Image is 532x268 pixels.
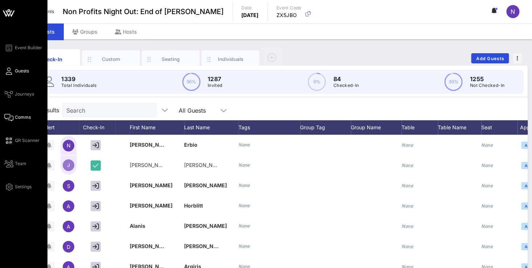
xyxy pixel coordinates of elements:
p: ZX5JBO [277,12,302,19]
a: Event Builder [4,43,42,52]
span: [PERSON_NAME] [184,243,227,249]
div: Group Tag [300,120,351,135]
span: N [67,142,71,148]
span: Team [15,160,26,167]
div: N [506,5,519,18]
span: [PERSON_NAME] [130,243,173,249]
i: None [481,244,493,249]
p: Not Checked-In [470,82,504,89]
a: Guests [4,67,29,75]
i: None [238,183,250,188]
div: Check-In [79,120,115,135]
button: Add Guests [471,53,509,63]
div: Last Name [184,120,238,135]
i: None [402,203,413,209]
div: Group Name [351,120,402,135]
i: None [402,244,413,249]
span: [PERSON_NAME] [184,223,227,229]
i: None [481,163,493,168]
span: Settings [15,184,32,190]
span: [PERSON_NAME] [184,162,226,168]
p: Event Code [277,4,302,12]
p: Checked-In [333,82,359,89]
div: Seat [481,120,518,135]
i: None [238,142,250,147]
i: None [402,223,413,229]
p: [DATE] [241,12,259,19]
div: All Guests [179,107,206,114]
a: Comms [4,113,31,122]
div: First Name [130,120,184,135]
span: [PERSON_NAME] [130,182,173,188]
span: [PERSON_NAME] [184,182,227,188]
p: 1255 [470,75,504,83]
span: Guests [15,68,29,74]
i: None [481,142,493,148]
span: Journeys [15,91,34,97]
span: Event Builder [15,45,42,51]
a: Team [4,159,26,168]
span: Horblitt [184,202,203,209]
a: QR Scanner [4,136,40,145]
p: 1287 [208,75,223,83]
span: J [67,162,70,168]
p: 84 [333,75,359,83]
span: Erbio [184,142,198,148]
span: Comms [15,114,31,121]
div: Table Name [438,120,481,135]
div: Tags [238,120,300,135]
div: Groups [63,24,106,40]
div: All Guests [174,103,232,117]
i: None [402,183,413,188]
span: [PERSON_NAME] [130,202,173,209]
a: Journeys [4,90,34,99]
i: None [238,223,250,229]
span: Alanis [130,223,145,229]
p: Total Individuals [61,82,97,89]
div: Hosts [106,24,146,40]
i: None [238,203,250,208]
div: Seating [155,56,187,63]
i: None [481,223,493,229]
span: Non Profits Night Out: End of [PERSON_NAME] [63,6,224,17]
p: 1339 [61,75,97,83]
span: S [67,183,70,189]
i: None [238,162,250,168]
span: A [67,223,70,230]
div: Check-In [35,55,67,63]
span: N [511,8,515,15]
div: Custom [95,56,127,63]
i: None [402,142,413,148]
span: [PERSON_NAME] [130,162,171,168]
span: Add Guests [476,56,504,61]
div: Alert [40,120,58,135]
i: None [238,243,250,249]
span: [PERSON_NAME] [130,142,173,148]
span: QR Scanner [15,137,40,144]
p: Date [241,4,259,12]
i: None [481,183,493,188]
div: Individuals [215,56,247,63]
div: Table [402,120,438,135]
span: A [67,203,70,209]
span: D [67,244,70,250]
a: Settings [4,183,32,191]
p: Invited [208,82,223,89]
i: None [402,163,413,168]
i: None [481,203,493,209]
